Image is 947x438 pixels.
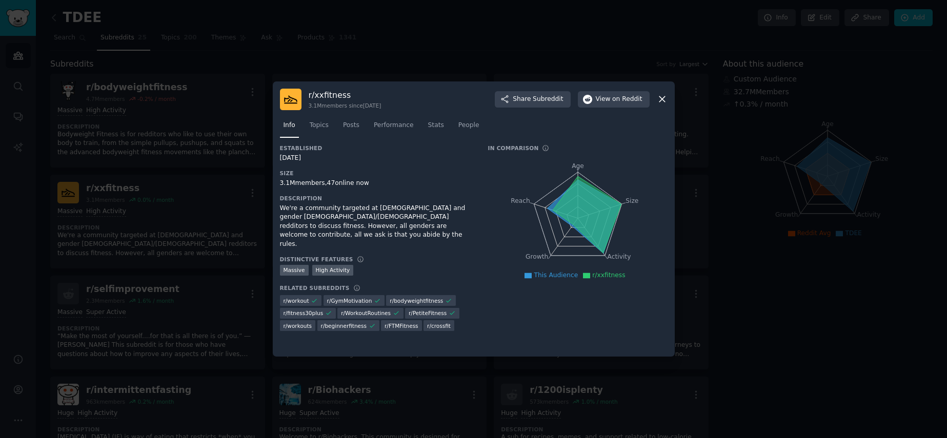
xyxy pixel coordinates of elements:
[284,309,324,317] span: r/ fitness30plus
[495,91,570,108] button: ShareSubreddit
[533,95,563,104] span: Subreddit
[280,284,350,291] h3: Related Subreddits
[280,144,474,152] h3: Established
[607,253,631,260] tspan: Activity
[385,322,418,329] span: r/ FTMFitness
[409,309,447,317] span: r/ PetiteFitness
[284,297,309,304] span: r/ workout
[309,102,381,109] div: 3.1M members since [DATE]
[526,253,548,260] tspan: Growth
[428,121,444,130] span: Stats
[534,272,578,279] span: This Audience
[280,89,301,110] img: xxfitness
[327,297,372,304] span: r/ GymMotivation
[511,197,530,204] tspan: Reach
[341,309,391,317] span: r/ WorkoutRoutines
[612,95,642,104] span: on Reddit
[578,91,650,108] button: Viewon Reddit
[310,121,329,130] span: Topics
[280,170,474,177] h3: Size
[343,121,359,130] span: Posts
[309,90,381,100] h3: r/ xxfitness
[284,121,295,130] span: Info
[390,297,443,304] span: r/ bodyweightfitness
[284,322,312,329] span: r/ workouts
[370,117,417,138] a: Performance
[596,95,642,104] span: View
[280,265,309,276] div: Massive
[280,117,299,138] a: Info
[280,179,474,188] div: 3.1M members, 47 online now
[306,117,332,138] a: Topics
[626,197,638,204] tspan: Size
[339,117,363,138] a: Posts
[592,272,625,279] span: r/xxfitness
[458,121,479,130] span: People
[455,117,483,138] a: People
[280,154,474,163] div: [DATE]
[572,162,584,170] tspan: Age
[513,95,563,104] span: Share
[488,144,539,152] h3: In Comparison
[280,204,474,249] div: We're a community targeted at [DEMOGRAPHIC_DATA] and gender [DEMOGRAPHIC_DATA]/[DEMOGRAPHIC_DATA]...
[425,117,448,138] a: Stats
[280,256,353,263] h3: Distinctive Features
[312,265,354,276] div: High Activity
[321,322,367,329] span: r/ beginnerfitness
[280,195,474,202] h3: Description
[374,121,414,130] span: Performance
[427,322,451,329] span: r/ crossfit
